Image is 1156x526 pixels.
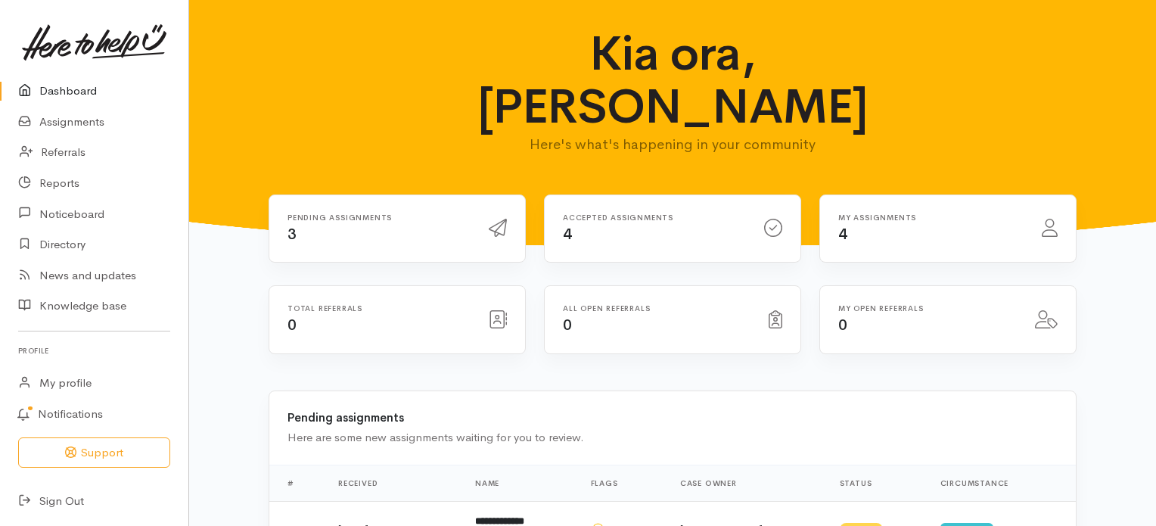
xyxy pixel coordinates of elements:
[18,437,170,468] button: Support
[563,213,746,222] h6: Accepted assignments
[579,465,668,501] th: Flags
[563,316,572,335] span: 0
[563,225,572,244] span: 4
[449,27,897,134] h1: Kia ora, [PERSON_NAME]
[287,410,404,425] b: Pending assignments
[269,465,326,501] th: #
[828,465,928,501] th: Status
[928,465,1076,501] th: Circumstance
[838,316,847,335] span: 0
[287,213,471,222] h6: Pending assignments
[287,429,1058,447] div: Here are some new assignments waiting for you to review.
[838,225,847,244] span: 4
[287,225,297,244] span: 3
[287,316,297,335] span: 0
[463,465,579,501] th: Name
[838,213,1024,222] h6: My assignments
[668,465,828,501] th: Case Owner
[326,465,463,501] th: Received
[449,134,897,155] p: Here's what's happening in your community
[18,341,170,361] h6: Profile
[287,304,471,313] h6: Total referrals
[838,304,1017,313] h6: My open referrals
[563,304,750,313] h6: All open referrals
